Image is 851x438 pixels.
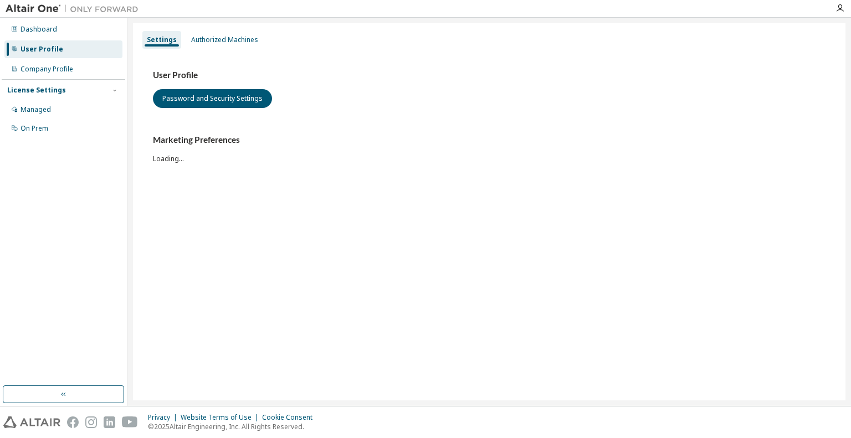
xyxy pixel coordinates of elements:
div: Authorized Machines [191,35,258,44]
img: Altair One [6,3,144,14]
img: instagram.svg [85,416,97,428]
div: Privacy [148,413,181,422]
div: Company Profile [20,65,73,74]
div: Dashboard [20,25,57,34]
img: youtube.svg [122,416,138,428]
div: Managed [20,105,51,114]
img: facebook.svg [67,416,79,428]
div: Settings [147,35,177,44]
button: Password and Security Settings [153,89,272,108]
div: On Prem [20,124,48,133]
div: Website Terms of Use [181,413,262,422]
img: altair_logo.svg [3,416,60,428]
h3: Marketing Preferences [153,135,826,146]
div: Loading... [153,135,826,163]
div: Cookie Consent [262,413,319,422]
p: © 2025 Altair Engineering, Inc. All Rights Reserved. [148,422,319,431]
div: User Profile [20,45,63,54]
h3: User Profile [153,70,826,81]
img: linkedin.svg [104,416,115,428]
div: License Settings [7,86,66,95]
